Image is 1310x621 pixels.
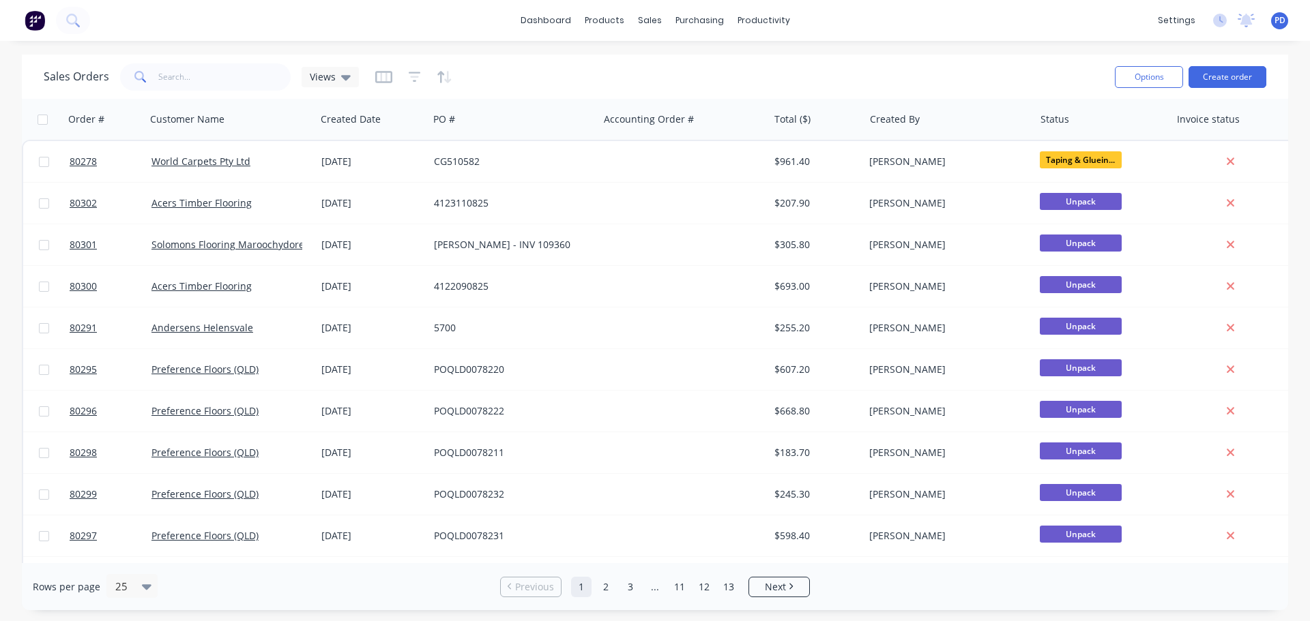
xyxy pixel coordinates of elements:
div: POQLD0078231 [434,529,585,543]
div: POQLD0078222 [434,404,585,418]
a: 80295 [70,349,151,390]
a: Preference Floors (QLD) [151,529,259,542]
a: Solomons Flooring Maroochydore [151,238,304,251]
div: CG510582 [434,155,585,168]
span: 80300 [70,279,97,293]
a: 80299 [70,474,151,515]
a: Preference Floors (QLD) [151,363,259,376]
a: Preference Floors (QLD) [151,404,259,417]
a: 80262 [70,557,151,598]
span: 80298 [70,446,97,459]
div: [PERSON_NAME] [869,487,1021,501]
a: 80297 [70,515,151,556]
div: [DATE] [321,487,423,501]
span: Unpack [1040,484,1122,501]
div: 4122090825 [434,279,585,293]
div: Accounting Order # [604,112,694,126]
a: 80296 [70,391,151,431]
div: [PERSON_NAME] [869,196,1021,210]
div: $183.70 [774,446,854,459]
h1: Sales Orders [44,70,109,83]
a: Previous page [501,580,561,594]
input: Search... [158,63,291,91]
span: Unpack [1040,193,1122,210]
div: products [578,10,631,31]
div: Status [1040,112,1069,126]
div: $207.90 [774,196,854,210]
div: POQLD0078220 [434,363,585,376]
span: 80296 [70,404,97,418]
a: Acers Timber Flooring [151,279,252,292]
div: productivity [731,10,797,31]
a: 80278 [70,141,151,182]
a: Page 12 [694,577,714,597]
span: Unpack [1040,359,1122,376]
a: Preference Floors (QLD) [151,487,259,500]
div: [DATE] [321,363,423,376]
div: $668.80 [774,404,854,418]
div: [DATE] [321,404,423,418]
div: [DATE] [321,529,423,543]
div: [DATE] [321,196,423,210]
span: Views [310,70,336,84]
span: 80291 [70,321,97,335]
div: [PERSON_NAME] [869,155,1021,168]
span: Rows per page [33,580,100,594]
span: PD [1275,14,1285,27]
span: Previous [515,580,554,594]
div: Order # [68,112,104,126]
div: PO # [433,112,455,126]
div: [DATE] [321,279,423,293]
span: 80297 [70,529,97,543]
a: World Carpets Pty Ltd [151,155,250,168]
div: [DATE] [321,238,423,252]
div: [PERSON_NAME] [869,404,1021,418]
a: Page 3 [620,577,641,597]
a: Jump forward [645,577,665,597]
span: 80278 [70,155,97,168]
span: 80301 [70,238,97,252]
div: 5700 [434,321,585,335]
span: Next [765,580,786,594]
a: 80300 [70,266,151,307]
img: Factory [25,10,45,31]
span: Unpack [1040,234,1122,252]
a: Next page [749,580,809,594]
div: Invoice status [1177,112,1240,126]
button: Options [1115,66,1183,88]
div: [DATE] [321,321,423,335]
span: Unpack [1040,442,1122,459]
div: POQLD0078232 [434,487,585,501]
div: [DATE] [321,155,423,168]
div: [PERSON_NAME] [869,363,1021,376]
span: 80299 [70,487,97,501]
div: $305.80 [774,238,854,252]
div: Total ($) [774,112,811,126]
span: Taping & Gluein... [1040,151,1122,168]
a: Page 11 [669,577,690,597]
div: $961.40 [774,155,854,168]
a: 80291 [70,307,151,348]
a: Andersens Helensvale [151,321,253,334]
div: POQLD0078211 [434,446,585,459]
a: Acers Timber Flooring [151,196,252,209]
div: [PERSON_NAME] [869,238,1021,252]
span: 80302 [70,196,97,210]
div: [PERSON_NAME] [869,529,1021,543]
div: $245.30 [774,487,854,501]
a: Preference Floors (QLD) [151,446,259,459]
a: Page 13 [718,577,739,597]
a: 80302 [70,183,151,224]
div: Customer Name [150,112,224,126]
a: Page 2 [596,577,616,597]
span: Unpack [1040,318,1122,335]
div: $693.00 [774,279,854,293]
div: [PERSON_NAME] - INV 109360 [434,238,585,252]
div: sales [631,10,669,31]
a: Page 1 is your current page [571,577,592,597]
span: Unpack [1040,401,1122,418]
a: dashboard [514,10,578,31]
div: $607.20 [774,363,854,376]
span: Unpack [1040,276,1122,293]
div: [DATE] [321,446,423,459]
